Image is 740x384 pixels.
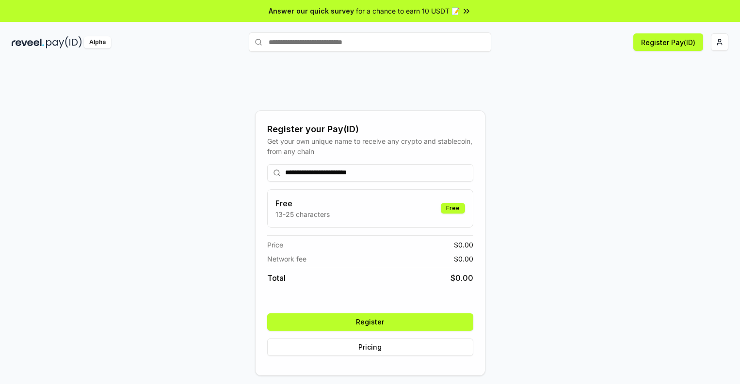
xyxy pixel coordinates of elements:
[441,203,465,214] div: Free
[267,136,473,156] div: Get your own unique name to receive any crypto and stablecoin, from any chain
[267,272,286,284] span: Total
[633,33,703,51] button: Register Pay(ID)
[269,6,354,16] span: Answer our quick survey
[450,272,473,284] span: $ 0.00
[275,198,330,209] h3: Free
[267,313,473,331] button: Register
[267,240,283,250] span: Price
[84,36,111,48] div: Alpha
[454,254,473,264] span: $ 0.00
[46,36,82,48] img: pay_id
[275,209,330,219] p: 13-25 characters
[12,36,44,48] img: reveel_dark
[267,338,473,356] button: Pricing
[454,240,473,250] span: $ 0.00
[267,254,306,264] span: Network fee
[267,123,473,136] div: Register your Pay(ID)
[356,6,460,16] span: for a chance to earn 10 USDT 📝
